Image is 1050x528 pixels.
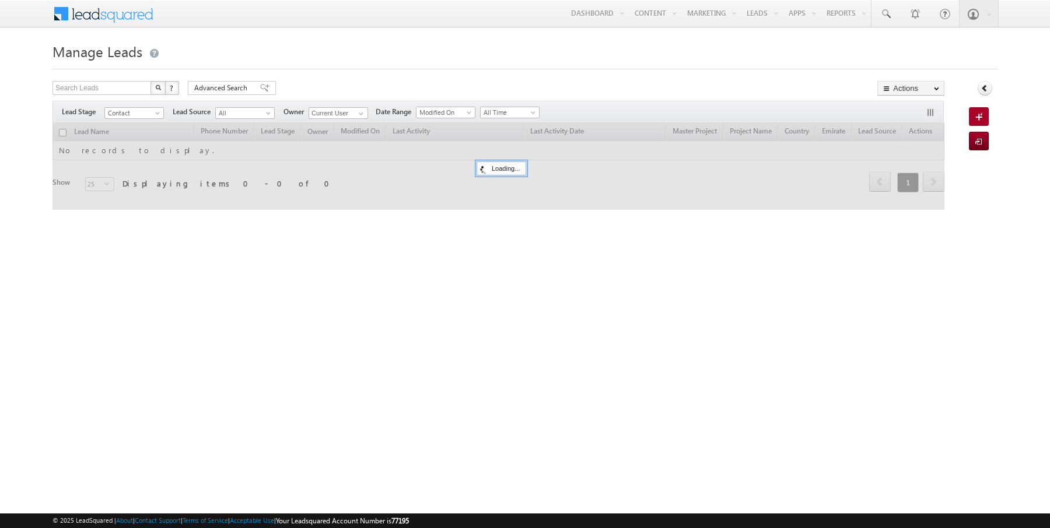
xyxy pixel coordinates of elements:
span: Owner [283,107,309,117]
img: Search [155,85,161,90]
span: All Time [481,107,536,118]
span: 77195 [391,516,409,525]
a: Acceptable Use [230,516,274,524]
span: Advanced Search [194,83,251,93]
a: About [116,516,133,524]
a: All Time [480,107,540,118]
span: Lead Source [173,107,215,117]
a: Terms of Service [183,516,228,524]
span: Modified On [416,107,472,118]
button: ? [165,81,179,95]
a: All [215,107,275,119]
a: Contact [104,107,164,119]
button: Actions [877,81,944,96]
span: © 2025 LeadSquared | | | | | [52,515,409,526]
span: Lead Stage [62,107,104,117]
span: ? [170,83,175,93]
div: Loading... [477,161,526,175]
input: Type to Search [309,107,368,119]
a: Modified On [416,107,475,118]
span: Contact [105,108,160,118]
span: Date Range [376,107,416,117]
span: Your Leadsquared Account Number is [276,516,409,525]
span: All [216,108,271,118]
span: Manage Leads [52,42,142,61]
a: Show All Items [352,108,367,119]
a: Contact Support [135,516,181,524]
